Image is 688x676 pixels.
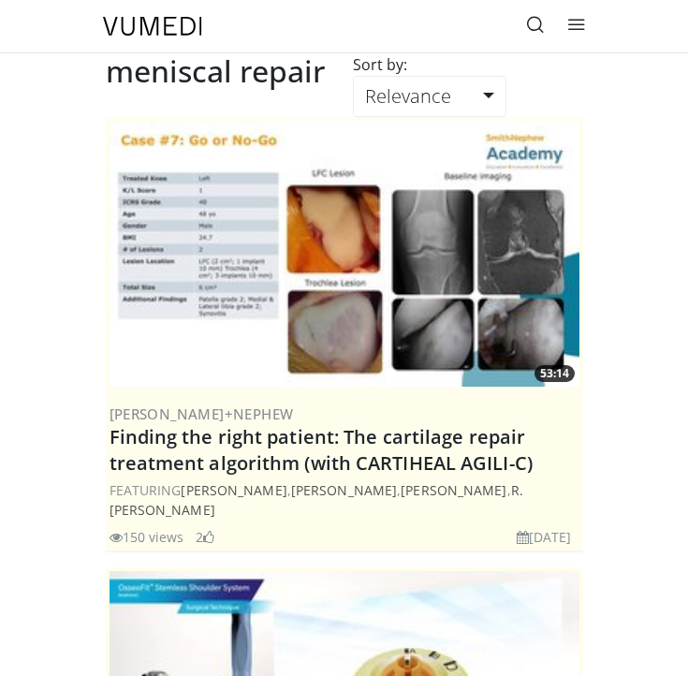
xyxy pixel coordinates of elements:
[339,53,421,76] div: Sort by:
[110,527,184,547] li: 150 views
[534,365,575,382] span: 53:14
[517,527,572,547] li: [DATE]
[365,83,451,109] span: Relevance
[110,481,523,519] a: R. [PERSON_NAME]
[181,481,286,499] a: [PERSON_NAME]
[291,481,397,499] a: [PERSON_NAME]
[110,121,579,387] img: 2894c166-06ea-43da-b75e-3312627dae3b.300x170_q85_crop-smart_upscale.jpg
[110,121,579,387] a: 53:14
[106,53,325,89] h2: meniscal repair
[110,404,294,423] a: [PERSON_NAME]+Nephew
[103,17,202,36] img: VuMedi Logo
[196,527,214,547] li: 2
[110,480,579,520] div: FEATURING , , ,
[353,76,506,117] a: Relevance
[110,424,533,476] a: Finding the right patient: The cartilage repair treatment algorithm (with CARTIHEAL AGILI-C)
[401,481,506,499] a: [PERSON_NAME]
